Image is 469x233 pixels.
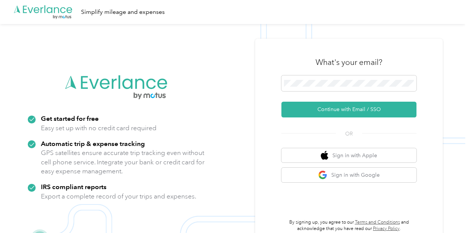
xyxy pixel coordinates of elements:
[41,140,145,147] strong: Automatic trip & expense tracking
[373,226,400,231] a: Privacy Policy
[81,8,165,17] div: Simplify mileage and expenses
[321,151,328,160] img: apple logo
[281,219,416,232] p: By signing up, you agree to our and acknowledge that you have read our .
[281,102,416,117] button: Continue with Email / SSO
[41,192,196,201] p: Export a complete record of your trips and expenses.
[281,148,416,163] button: apple logoSign in with Apple
[41,183,107,191] strong: IRS compliant reports
[41,148,205,176] p: GPS satellites ensure accurate trip tracking even without cell phone service. Integrate your bank...
[336,130,362,138] span: OR
[318,170,328,180] img: google logo
[41,123,156,133] p: Easy set up with no credit card required
[281,168,416,182] button: google logoSign in with Google
[355,219,400,225] a: Terms and Conditions
[316,57,382,68] h3: What's your email?
[41,114,99,122] strong: Get started for free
